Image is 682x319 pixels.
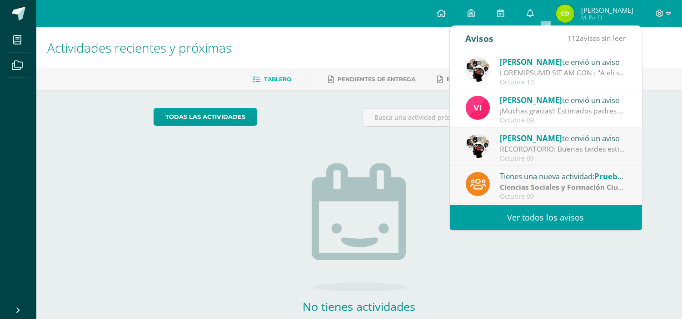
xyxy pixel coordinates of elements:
img: d172b984f1f79fc296de0e0b277dc562.png [466,58,490,82]
span: Entregadas [447,76,488,83]
a: todas las Actividades [154,108,257,126]
div: te envió un aviso [500,94,626,106]
span: avisos sin leer [568,33,626,43]
span: [PERSON_NAME] [500,57,562,67]
div: te envió un aviso [500,56,626,68]
span: Actividades recientes y próximas [47,39,232,56]
span: Mi Perfil [581,14,633,21]
span: Pendientes de entrega [338,76,416,83]
div: Octubre 10 [500,79,626,86]
a: Ver todos los avisos [450,205,642,230]
h2: No tienes actividades [269,299,450,314]
img: d0c6f22d077d79b105329a2d9734bcdb.png [556,5,574,23]
span: 112 [568,33,580,43]
div: te envió un aviso [500,132,626,144]
a: Pendientes de entrega [329,72,416,87]
div: Tienes una nueva actividad: [500,170,626,182]
div: Octubre 09 [500,117,626,124]
input: Busca una actividad próxima aquí... [363,108,564,126]
span: [PERSON_NAME] [500,95,562,105]
div: RECORDATORIO: Buenas tardes estimados estudiantes , un cordial saludo. El motivo de escribirles e... [500,144,626,154]
img: d172b984f1f79fc296de0e0b277dc562.png [466,134,490,158]
img: no_activities.png [312,163,407,291]
div: Octubre 09 [500,155,626,162]
span: Tablero [264,76,292,83]
div: DEDICATORIA FIN DE AÑO : "A mis queridos alumnos, hoy no les digo adiós, les digo hasta pronto." ... [500,68,626,78]
div: Octubre 09 [500,193,626,201]
a: Entregadas [438,72,488,87]
a: Tablero [253,72,292,87]
div: ¡Muchas gracias!: Estimados padres y madres de familia. Llegamos al cierre de este ciclo escolar,... [500,106,626,116]
span: [PERSON_NAME] [581,5,633,15]
div: Avisos [466,26,494,51]
img: bd6d0aa147d20350c4821b7c643124fa.png [466,96,490,120]
span: [PERSON_NAME] [500,133,562,143]
div: | Prueba de Logro [500,182,626,192]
